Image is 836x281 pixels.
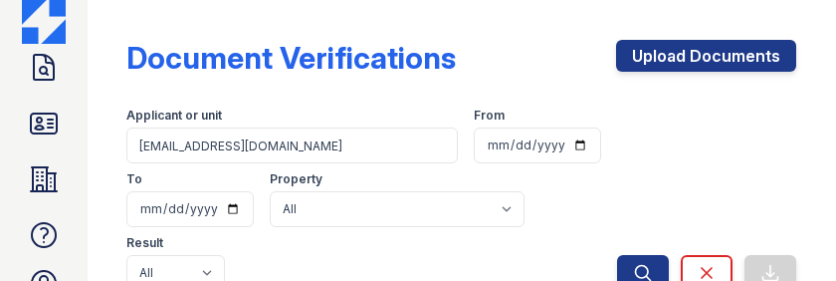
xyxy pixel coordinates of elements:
[126,235,163,251] label: Result
[616,40,796,72] a: Upload Documents
[126,40,456,76] div: Document Verifications
[126,171,142,187] label: To
[474,108,505,124] label: From
[270,171,322,187] label: Property
[126,128,458,163] input: Search by name, email, or unit number
[126,108,222,124] label: Applicant or unit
